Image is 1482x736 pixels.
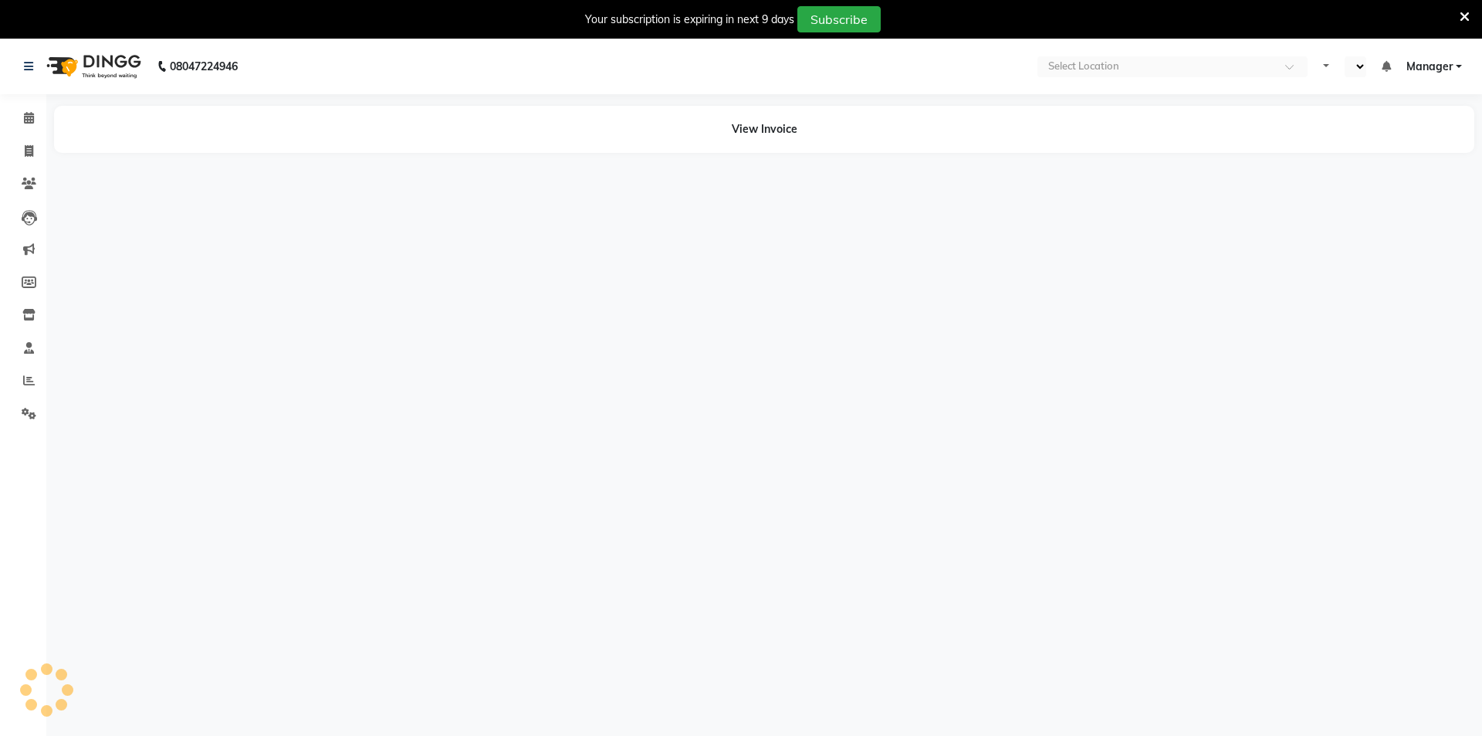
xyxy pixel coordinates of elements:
[1406,59,1453,75] span: Manager
[1048,59,1119,74] div: Select Location
[170,45,238,88] b: 08047224946
[797,6,881,32] button: Subscribe
[585,12,794,28] div: Your subscription is expiring in next 9 days
[54,106,1474,153] div: View Invoice
[39,45,145,88] img: logo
